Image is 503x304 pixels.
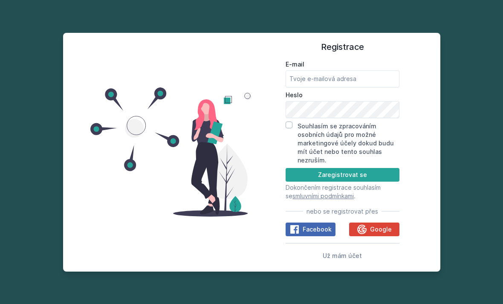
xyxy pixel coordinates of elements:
[286,223,335,236] button: Facebook
[286,60,399,69] label: E-mail
[370,225,392,234] span: Google
[286,70,399,87] input: Tvoje e-mailová adresa
[349,223,399,236] button: Google
[303,225,332,234] span: Facebook
[286,183,399,200] p: Dokončením registrace souhlasím se .
[292,192,354,200] a: smluvními podmínkami
[286,41,399,53] h1: Registrace
[323,252,362,259] span: Už mám účet
[298,122,394,164] label: Souhlasím se zpracováním osobních údajů pro možné marketingové účely dokud budu mít účet nebo ten...
[286,91,399,99] label: Heslo
[323,250,362,261] button: Už mám účet
[286,168,399,182] button: Zaregistrovat se
[306,207,378,216] span: nebo se registrovat přes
